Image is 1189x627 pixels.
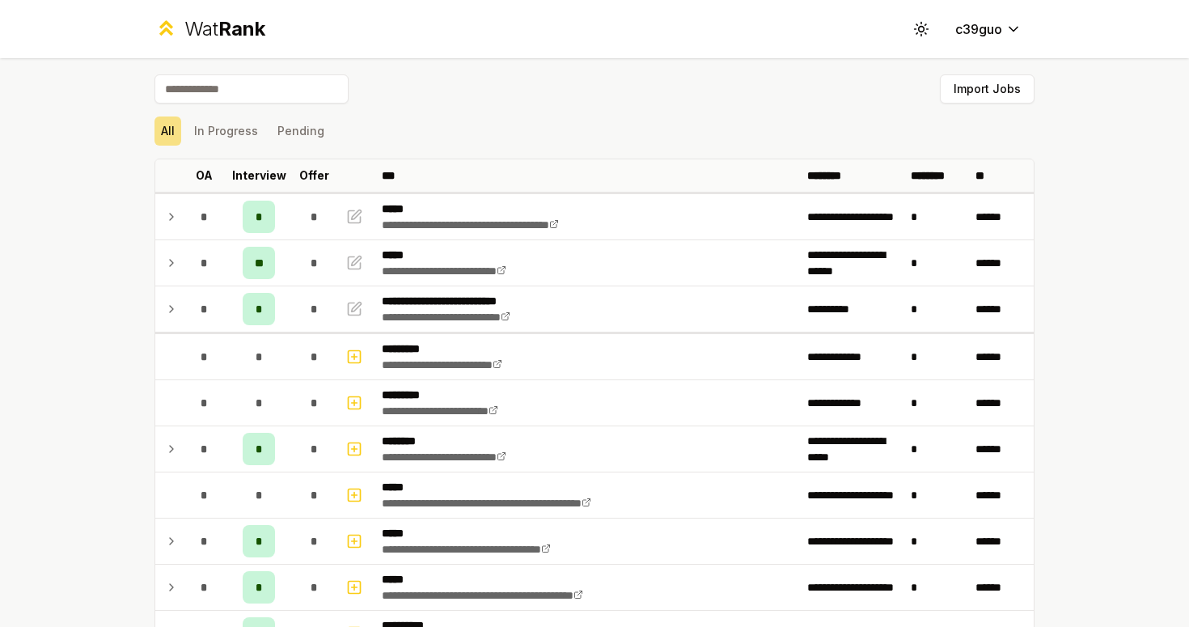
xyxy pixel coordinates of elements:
button: All [154,117,181,146]
button: Pending [271,117,331,146]
span: Rank [218,17,265,40]
p: Offer [299,167,329,184]
p: Interview [232,167,286,184]
a: WatRank [154,16,265,42]
div: Wat [184,16,265,42]
button: In Progress [188,117,264,146]
button: c39guo [942,15,1035,44]
p: OA [196,167,213,184]
button: Import Jobs [940,74,1035,104]
span: c39guo [955,19,1002,39]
